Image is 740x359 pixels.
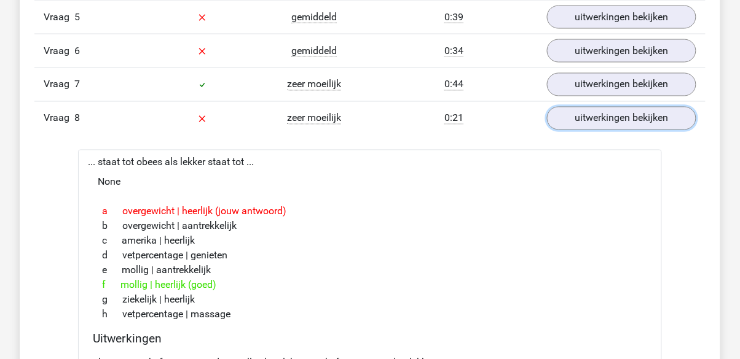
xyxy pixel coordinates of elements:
[88,170,652,195] div: None
[444,112,463,125] span: 0:21
[102,249,122,263] span: d
[102,204,122,219] span: a
[291,45,337,57] span: gemiddeld
[547,107,696,130] a: uitwerkingen bekijken
[93,219,647,234] div: overgewicht | aantrekkelijk
[44,111,74,126] span: Vraag
[93,249,647,263] div: vetpercentage | genieten
[102,263,122,278] span: e
[93,307,647,322] div: vetpercentage | massage
[102,293,122,307] span: g
[93,332,647,346] h4: Uitwerkingen
[444,11,463,23] span: 0:39
[44,77,74,92] span: Vraag
[74,112,80,124] span: 8
[547,6,696,29] a: uitwerkingen bekijken
[44,44,74,58] span: Vraag
[547,73,696,96] a: uitwerkingen bekijken
[287,79,341,91] span: zeer moeilijk
[102,278,120,293] span: f
[93,234,647,249] div: amerika | heerlijk
[444,45,463,57] span: 0:34
[93,263,647,278] div: mollig | aantrekkelijk
[287,112,341,125] span: zeer moeilijk
[102,307,122,322] span: h
[74,11,80,23] span: 5
[444,79,463,91] span: 0:44
[291,11,337,23] span: gemiddeld
[547,39,696,63] a: uitwerkingen bekijken
[93,204,647,219] div: overgewicht | heerlijk (jouw antwoord)
[44,10,74,25] span: Vraag
[102,219,122,234] span: b
[93,278,647,293] div: mollig | heerlijk (goed)
[74,45,80,56] span: 6
[74,79,80,90] span: 7
[93,293,647,307] div: ziekelijk | heerlijk
[102,234,122,249] span: c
